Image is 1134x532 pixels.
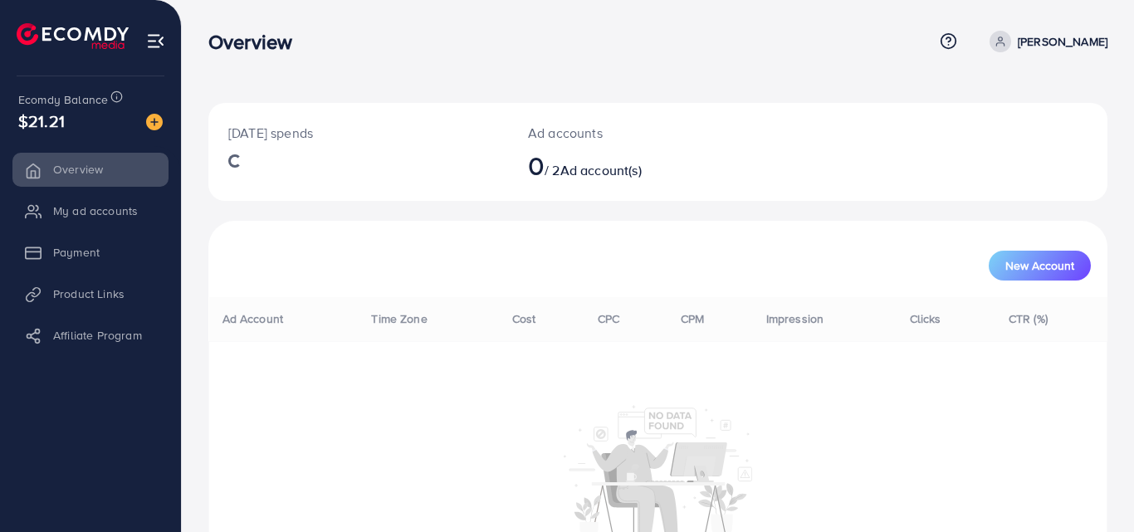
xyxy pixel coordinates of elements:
h3: Overview [208,30,305,54]
span: 0 [528,146,545,184]
a: [PERSON_NAME] [983,31,1107,52]
p: [PERSON_NAME] [1018,32,1107,51]
span: Ecomdy Balance [18,91,108,108]
img: logo [17,23,129,49]
h2: / 2 [528,149,713,181]
span: Ad account(s) [560,161,642,179]
img: menu [146,32,165,51]
span: New Account [1005,260,1074,271]
p: [DATE] spends [228,123,488,143]
img: image [146,114,163,130]
span: $21.21 [18,109,65,133]
button: New Account [989,251,1091,281]
p: Ad accounts [528,123,713,143]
